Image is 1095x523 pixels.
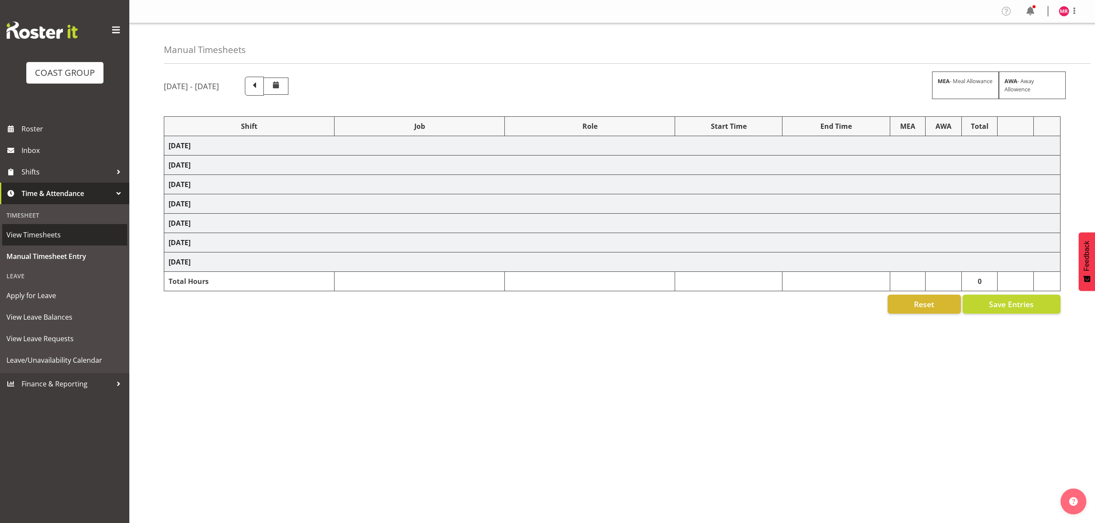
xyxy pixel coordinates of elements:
[164,233,1061,252] td: [DATE]
[164,194,1061,214] td: [DATE]
[6,22,78,39] img: Rosterit website logo
[22,377,112,390] span: Finance & Reporting
[164,136,1061,156] td: [DATE]
[339,121,500,131] div: Job
[679,121,778,131] div: Start Time
[2,246,127,267] a: Manual Timesheet Entry
[787,121,885,131] div: End Time
[930,121,957,131] div: AWA
[164,156,1061,175] td: [DATE]
[2,328,127,349] a: View Leave Requests
[1083,241,1091,271] span: Feedback
[932,72,999,99] div: - Meal Allowance
[2,349,127,371] a: Leave/Unavailability Calendar
[164,45,246,55] h4: Manual Timesheets
[1069,497,1078,506] img: help-xxl-2.png
[966,121,993,131] div: Total
[2,206,127,224] div: Timesheet
[6,311,123,324] span: View Leave Balances
[962,272,998,291] td: 0
[22,187,112,200] span: Time & Attendance
[914,299,934,310] span: Reset
[2,285,127,306] a: Apply for Leave
[1059,6,1069,16] img: mathew-rolle10807.jpg
[938,77,950,85] strong: MEA
[169,121,330,131] div: Shift
[509,121,670,131] div: Role
[999,72,1066,99] div: - Away Allowence
[1079,232,1095,291] button: Feedback - Show survey
[35,66,95,79] div: COAST GROUP
[164,214,1061,233] td: [DATE]
[2,267,127,285] div: Leave
[6,289,123,302] span: Apply for Leave
[895,121,921,131] div: MEA
[2,224,127,246] a: View Timesheets
[6,250,123,263] span: Manual Timesheet Entry
[6,354,123,367] span: Leave/Unavailability Calendar
[164,81,219,91] h5: [DATE] - [DATE]
[888,295,961,314] button: Reset
[1004,77,1017,85] strong: AWA
[22,165,112,178] span: Shifts
[2,306,127,328] a: View Leave Balances
[22,144,125,157] span: Inbox
[164,252,1061,272] td: [DATE]
[22,122,125,135] span: Roster
[963,295,1061,314] button: Save Entries
[6,332,123,345] span: View Leave Requests
[164,272,335,291] td: Total Hours
[989,299,1034,310] span: Save Entries
[6,228,123,241] span: View Timesheets
[164,175,1061,194] td: [DATE]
